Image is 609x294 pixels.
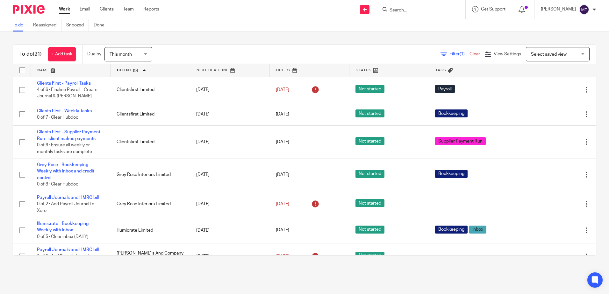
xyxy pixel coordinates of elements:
[469,52,480,56] a: Clear
[33,52,42,57] span: (21)
[143,6,159,12] a: Reports
[100,6,114,12] a: Clients
[87,51,101,57] p: Due by
[435,201,510,207] div: ---
[435,226,468,234] span: Bookkeeping
[110,126,190,158] td: Clientsfirst Limited
[37,81,91,86] a: Clients First - Payroll Tasks
[123,6,134,12] a: Team
[37,143,92,154] span: 0 of 6 · Ensure all weekly or monthly tasks are complete
[435,109,468,117] span: Bookkeeping
[110,77,190,103] td: Clientsfirst Limited
[449,52,469,56] span: Filter
[469,226,486,234] span: Inbox
[190,77,269,103] td: [DATE]
[190,191,269,217] td: [DATE]
[37,109,92,113] a: Clients First - Weekly Tasks
[37,130,100,141] a: Clients First - Supplier Payment Run - client makes payments
[37,163,94,180] a: Grey Rose - Bookkeeping - Weekly with inbox and credit control
[37,254,94,265] span: 0 of 2 · Add Payroll Journal to Xero
[541,6,576,12] p: [PERSON_NAME]
[481,7,505,11] span: Get Support
[37,115,78,120] span: 0 of 7 · Clear Hubdoc
[276,87,289,92] span: [DATE]
[37,195,99,200] a: Payroll Journals and HMRC bill
[531,52,567,57] span: Select saved view
[276,228,289,233] span: [DATE]
[389,8,446,13] input: Search
[276,254,289,259] span: [DATE]
[435,253,510,260] div: ---
[37,221,91,232] a: Illumicrate - Bookkeeping - Weekly with inbox
[110,217,190,243] td: Illumicrate Limited
[37,87,97,99] span: 4 of 6 · Finalise Payroll - Create Journal & [PERSON_NAME]
[94,19,109,31] a: Done
[355,252,384,260] span: Not started
[276,140,289,144] span: [DATE]
[460,52,465,56] span: (1)
[13,19,28,31] a: To do
[80,6,90,12] a: Email
[355,226,384,234] span: Not started
[190,243,269,269] td: [DATE]
[190,217,269,243] td: [DATE]
[110,103,190,125] td: Clientsfirst Limited
[355,137,384,145] span: Not started
[110,191,190,217] td: Grey Rose Interiors Limited
[33,19,61,31] a: Reassigned
[435,85,455,93] span: Payroll
[276,172,289,177] span: [DATE]
[110,52,132,57] span: This month
[37,234,89,239] span: 0 of 5 · Clear inbox (DAILY)
[190,158,269,191] td: [DATE]
[355,109,384,117] span: Not started
[37,182,78,186] span: 0 of 8 · Clear Hubdoc
[37,202,94,213] span: 0 of 2 · Add Payroll Journal to Xero
[435,68,446,72] span: Tags
[110,158,190,191] td: Grey Rose Interiors Limited
[66,19,89,31] a: Snoozed
[355,199,384,207] span: Not started
[435,137,486,145] span: Supplier Payment Run
[276,202,289,206] span: [DATE]
[355,170,384,178] span: Not started
[19,51,42,58] h1: To do
[494,52,521,56] span: View Settings
[435,170,468,178] span: Bookkeeping
[13,5,45,14] img: Pixie
[48,47,76,61] a: + Add task
[37,248,99,252] a: Payroll Journals and HMRC bill
[190,103,269,125] td: [DATE]
[579,4,589,15] img: svg%3E
[355,85,384,93] span: Not started
[59,6,70,12] a: Work
[110,243,190,269] td: [PERSON_NAME]'s And Company Ltd
[190,126,269,158] td: [DATE]
[276,112,289,116] span: [DATE]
